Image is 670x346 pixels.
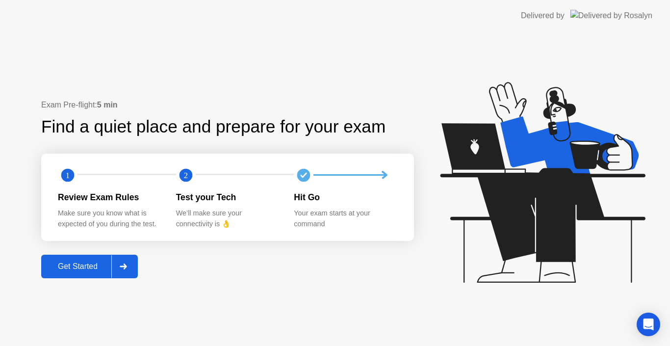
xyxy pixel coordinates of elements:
[176,191,279,204] div: Test your Tech
[521,10,565,22] div: Delivered by
[58,208,160,229] div: Make sure you know what is expected of you during the test.
[41,255,138,278] button: Get Started
[66,170,70,180] text: 1
[184,170,188,180] text: 2
[58,191,160,204] div: Review Exam Rules
[570,10,652,21] img: Delivered by Rosalyn
[97,101,118,109] b: 5 min
[41,114,387,140] div: Find a quiet place and prepare for your exam
[637,313,660,336] div: Open Intercom Messenger
[294,191,396,204] div: Hit Go
[44,262,111,271] div: Get Started
[294,208,396,229] div: Your exam starts at your command
[176,208,279,229] div: We’ll make sure your connectivity is 👌
[41,99,414,111] div: Exam Pre-flight:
